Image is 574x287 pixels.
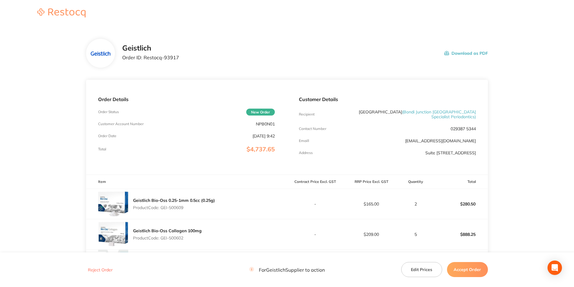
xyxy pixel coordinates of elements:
p: Order Date [98,134,116,138]
p: Product Code: GEI-500609 [133,205,215,210]
span: New Order [246,109,275,116]
th: Quantity [399,175,432,189]
p: Order Status [98,110,119,114]
p: Contact Number [299,127,326,131]
p: Total [98,147,106,151]
p: - [287,232,343,237]
span: ( Bondi Junction [GEOGRAPHIC_DATA] Specialist Periodontics ) [402,109,476,119]
img: amlidXg4cA [98,189,128,219]
p: Customer Details [299,97,476,102]
p: 5 [400,232,431,237]
div: Open Intercom Messenger [548,261,562,275]
button: Edit Prices [401,262,442,277]
th: RRP Price Excl. GST [343,175,399,189]
p: $165.00 [343,202,399,206]
button: Accept Order [447,262,488,277]
img: Z2k3YW01ZQ [98,250,128,280]
p: $280.50 [432,197,488,211]
th: Total [432,175,488,189]
a: [EMAIL_ADDRESS][DOMAIN_NAME] [405,138,476,143]
p: Emaill [299,139,309,143]
p: $888.25 [432,227,488,242]
p: Customer Account Number [98,122,144,126]
p: $209.00 [343,232,399,237]
button: Download as PDF [444,44,488,63]
p: 2 [400,202,431,206]
img: dmE5cGxzaw [91,44,110,63]
button: Reject Order [86,267,114,273]
img: Restocq logo [31,8,92,17]
a: Restocq logo [31,8,92,18]
p: Address [299,151,313,155]
th: Item [86,175,287,189]
p: Suite [STREET_ADDRESS] [425,150,476,155]
p: Order Details [98,97,275,102]
h2: Geistlich [122,44,179,52]
p: NPB0N01 [256,122,275,126]
p: 029387 5344 [451,126,476,131]
img: bDY1aWdidA [98,219,128,249]
p: Order ID: Restocq- 93917 [122,55,179,60]
span: $4,737.65 [247,145,275,153]
p: Product Code: GEI-500602 [133,236,202,240]
p: Recipient [299,112,315,116]
p: [DATE] 9:42 [253,134,275,138]
th: Contract Price Excl. GST [287,175,343,189]
p: [GEOGRAPHIC_DATA] [358,110,476,119]
a: Geistlich Bio-Oss Collagen 100mg [133,228,202,233]
p: For Geistlich Supplier to action [249,267,325,273]
a: Geistlich Bio-Oss 0.25-1mm 0.5cc (0.25g) [133,198,215,203]
p: - [287,202,343,206]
